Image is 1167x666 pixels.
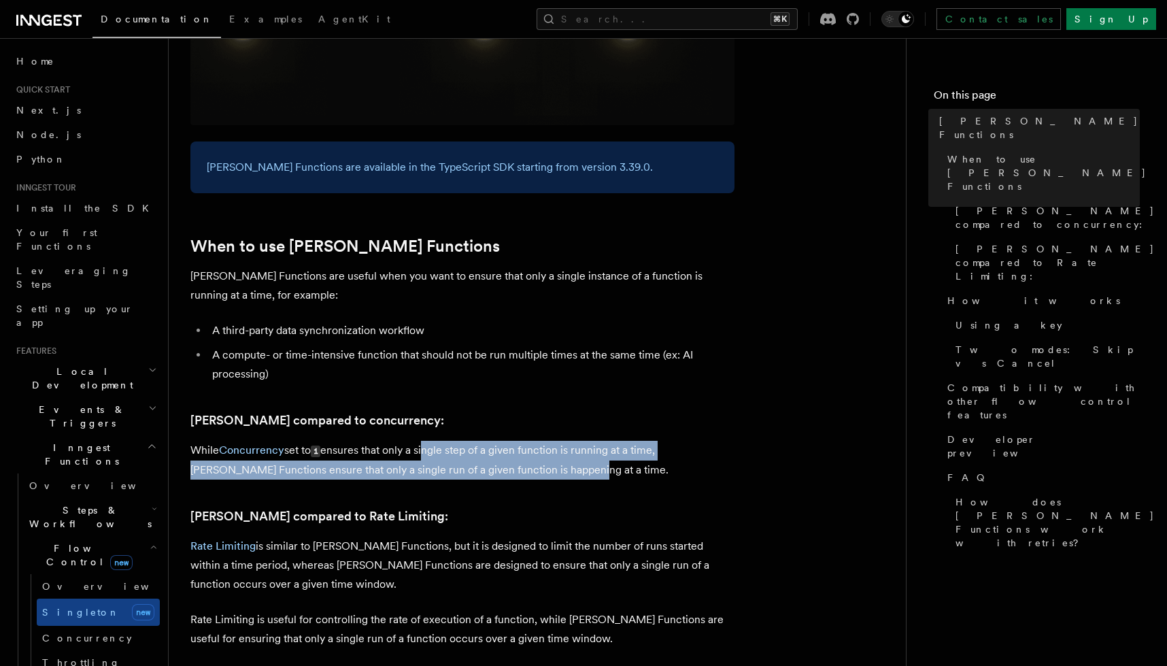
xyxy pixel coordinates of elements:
a: [PERSON_NAME] compared to concurrency: [950,199,1140,237]
a: [PERSON_NAME] Functions [934,109,1140,147]
span: Features [11,346,56,356]
button: Steps & Workflows [24,498,160,536]
a: Two modes: Skip vs Cancel [950,337,1140,376]
a: Next.js [11,98,160,122]
a: Leveraging Steps [11,259,160,297]
button: Local Development [11,359,160,397]
a: [PERSON_NAME] compared to Rate Limiting: [950,237,1140,288]
span: Steps & Workflows [24,503,152,531]
span: [PERSON_NAME] Functions [939,114,1140,141]
a: [PERSON_NAME] compared to Rate Limiting: [190,507,448,526]
a: Sign Up [1066,8,1156,30]
a: Setting up your app [11,297,160,335]
a: Singletonnew [37,599,160,626]
a: Concurrency [37,626,160,650]
span: How does [PERSON_NAME] Functions work with retries? [955,495,1155,550]
a: Python [11,147,160,171]
button: Inngest Functions [11,435,160,473]
a: Rate Limiting [190,539,256,552]
span: Concurrency [42,633,132,644]
a: Overview [37,574,160,599]
a: When to use [PERSON_NAME] Functions [190,237,500,256]
span: When to use [PERSON_NAME] Functions [947,152,1147,193]
span: Next.js [16,105,81,116]
span: Overview [42,581,182,592]
kbd: ⌘K [771,12,790,26]
a: Developer preview [942,427,1140,465]
a: Contact sales [936,8,1061,30]
a: Using a key [950,313,1140,337]
p: [PERSON_NAME] Functions are useful when you want to ensure that only a single instance of a funct... [190,267,734,305]
button: Flow Controlnew [24,536,160,574]
p: is similar to [PERSON_NAME] Functions, but it is designed to limit the number of runs started wit... [190,537,734,594]
button: Events & Triggers [11,397,160,435]
h4: On this page [934,87,1140,109]
a: Home [11,49,160,73]
a: AgentKit [310,4,399,37]
span: Install the SDK [16,203,157,214]
a: Your first Functions [11,220,160,259]
span: Events & Triggers [11,403,148,430]
a: FAQ [942,465,1140,490]
span: [PERSON_NAME] compared to concurrency: [955,204,1155,231]
a: How it works [942,288,1140,313]
span: AgentKit [318,14,390,24]
a: Examples [221,4,310,37]
p: [PERSON_NAME] Functions are available in the TypeScript SDK starting from version 3.39.0. [207,158,718,177]
span: Home [16,54,54,68]
span: Overview [29,480,169,491]
span: [PERSON_NAME] compared to Rate Limiting: [955,242,1155,283]
span: Quick start [11,84,70,95]
span: Your first Functions [16,227,97,252]
code: 1 [311,446,320,457]
span: Developer preview [947,433,1140,460]
span: Documentation [101,14,213,24]
span: new [110,555,133,570]
a: Concurrency [219,444,284,456]
a: Node.js [11,122,160,147]
a: [PERSON_NAME] compared to concurrency: [190,411,444,430]
span: Inngest tour [11,182,76,193]
span: new [132,604,154,620]
button: Search...⌘K [537,8,798,30]
span: Python [16,154,66,165]
span: Compatibility with other flow control features [947,381,1140,422]
span: FAQ [947,471,992,484]
button: Toggle dark mode [881,11,914,27]
span: Using a key [955,318,1062,332]
span: Singleton [42,607,120,618]
p: Rate Limiting is useful for controlling the rate of execution of a function, while [PERSON_NAME] ... [190,610,734,648]
a: When to use [PERSON_NAME] Functions [942,147,1140,199]
a: Overview [24,473,160,498]
span: Flow Control [24,542,150,569]
span: Local Development [11,365,148,392]
li: A third-party data synchronization workflow [208,321,734,340]
span: Leveraging Steps [16,265,131,290]
a: Documentation [92,4,221,38]
span: Node.js [16,129,81,140]
span: Inngest Functions [11,441,147,468]
p: While set to ensures that only a single step of a given function is running at a time, [PERSON_NA... [190,441,734,480]
span: Two modes: Skip vs Cancel [955,343,1140,370]
span: How it works [947,294,1120,307]
li: A compute- or time-intensive function that should not be run multiple times at the same time (ex:... [208,346,734,384]
a: Install the SDK [11,196,160,220]
span: Examples [229,14,302,24]
span: Setting up your app [16,303,133,328]
a: How does [PERSON_NAME] Functions work with retries? [950,490,1140,555]
a: Compatibility with other flow control features [942,376,1140,427]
